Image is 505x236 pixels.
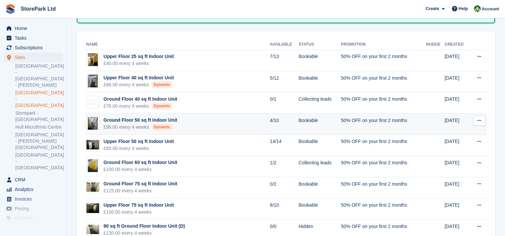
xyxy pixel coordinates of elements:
a: menu [3,194,63,204]
div: 90 sq ft Ground Floor Indoor Unit (D) [103,223,185,230]
img: Ryan Mulcahy [474,5,481,12]
span: Subscriptions [15,43,55,52]
td: 50% OFF on your first 2 months [341,113,426,135]
a: menu [3,185,63,194]
td: 50% OFF on your first 2 months [341,177,426,198]
span: Invoices [15,194,55,204]
img: IMG_5093.jpeg [86,225,99,234]
img: image.jpg [86,203,99,213]
img: IMG_7277.jpeg [88,74,98,88]
img: IMG_5048.jpeg [86,98,99,106]
div: £65.00 every 4 weeks [103,145,174,152]
a: menu [3,214,63,223]
th: Promotion [341,39,426,50]
span: Sites [15,53,55,62]
a: StorePark Ltd [18,3,58,14]
div: Ground Floor 75 sq ft Indoor Unit [103,180,177,187]
td: 5/12 [270,71,298,92]
img: IMG_6388.jpeg [88,53,98,66]
td: [DATE] [445,92,469,114]
td: 0/2 [270,177,298,198]
td: Bookable [298,177,341,198]
span: Coupons [15,214,55,223]
td: 7/13 [270,50,298,71]
td: 50% OFF on your first 2 months [341,71,426,92]
a: menu [3,204,63,213]
span: Analytics [15,185,55,194]
span: Home [15,24,55,33]
td: 0/1 [270,92,298,114]
td: [DATE] [445,156,469,177]
span: Tasks [15,33,55,43]
div: Ground Floor 40 sq ft Indoor Unit [103,96,177,103]
th: Created [445,39,469,50]
td: Bookable [298,198,341,220]
div: Upper Floor 75 sq ft Indoor Unit [103,202,174,209]
a: menu [3,24,63,33]
img: IMG_5092.jpeg [86,182,99,192]
a: Storepark - [GEOGRAPHIC_DATA] [15,110,63,123]
td: [DATE] [445,177,469,198]
div: Upper Floor 25 sq ft Indoor Unit [103,53,174,60]
a: menu [3,175,63,184]
img: image.jpg [86,140,99,150]
a: Hull Microfirms Centre [15,124,63,130]
a: [GEOGRAPHIC_DATA] - [GEOGRAPHIC_DATA] - [PERSON_NAME] [15,63,63,88]
td: Bookable [298,50,341,71]
img: stora-icon-8386f47178a22dfd0bd8f6a31ec36ba5ce8667c1dd55bd0f319d3a0aa187defe.svg [5,4,15,14]
div: £100.00 every 4 weeks [103,209,174,216]
div: Ground Floor 50 sq ft Indoor Unit [103,117,177,124]
td: Bookable [298,135,341,156]
td: 50% OFF on your first 2 months [341,50,426,71]
td: 14/14 [270,135,298,156]
div: Upper Floor 50 sq ft Indoor Unit [103,138,174,145]
td: Collecting leads [298,156,341,177]
span: CRM [15,175,55,184]
td: [DATE] [445,135,469,156]
div: Dynamic [152,103,172,109]
td: 4/10 [270,113,298,135]
div: Upper Floor 40 sq ft Indoor Unit [103,74,174,81]
span: Create [426,5,439,12]
a: [GEOGRAPHIC_DATA] - [GEOGRAPHIC_DATA] [15,90,63,109]
td: Bookable [298,71,341,92]
td: [DATE] [445,113,469,135]
td: 50% OFF on your first 2 months [341,156,426,177]
div: £78.00 every 4 weeks [103,103,177,110]
span: Account [482,6,499,12]
div: £96.00 every 4 weeks [103,124,177,131]
td: [DATE] [445,50,469,71]
div: £100.00 every 4 weeks [103,166,177,173]
th: Name [85,39,270,50]
a: menu [3,43,63,52]
div: £125.00 every 4 weeks [103,187,177,194]
td: 1/2 [270,156,298,177]
img: IMG_5076.jpeg [88,159,98,172]
th: Status [298,39,341,50]
td: Bookable [298,113,341,135]
span: Help [459,5,468,12]
td: 50% OFF on your first 2 months [341,198,426,220]
div: Ground Floor 60 sq ft Indoor Unit [103,159,177,166]
a: [GEOGRAPHIC_DATA] - [GEOGRAPHIC_DATA] [15,152,63,171]
div: £66.00 every 4 weeks [103,81,174,88]
td: 50% OFF on your first 2 months [341,92,426,114]
a: [GEOGRAPHIC_DATA] - [PERSON_NAME][GEOGRAPHIC_DATA] [15,132,63,151]
a: menu [3,53,63,62]
div: Dynamic [152,124,172,130]
td: [DATE] [445,198,469,220]
div: Dynamic [152,81,172,88]
span: Pricing [15,204,55,213]
td: 8/10 [270,198,298,220]
td: Collecting leads [298,92,341,114]
img: IMG_3204.jpeg [88,117,98,130]
th: Available [270,39,298,50]
a: menu [3,33,63,43]
td: [DATE] [445,71,469,92]
td: 50% OFF on your first 2 months [341,135,426,156]
div: £40.00 every 4 weeks [103,60,174,67]
th: Nudge [426,39,445,50]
